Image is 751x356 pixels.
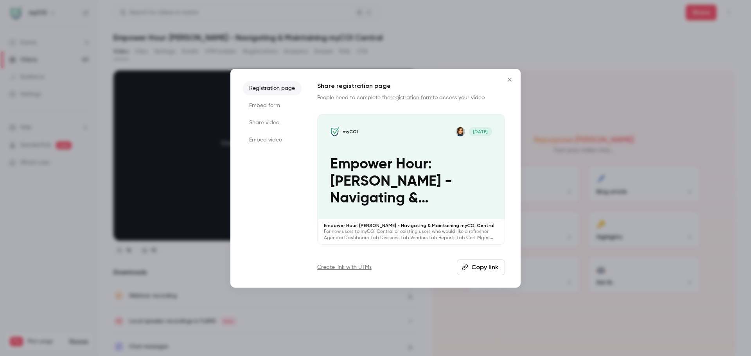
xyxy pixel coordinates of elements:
p: Empower Hour: [PERSON_NAME] - Navigating & Maintaining myCOI Central [330,156,492,207]
a: Create link with UTMs [317,263,372,271]
a: registration form [390,95,433,100]
img: Lauren Murray [456,127,465,136]
p: For new users to myCOI Central or existing users who would like a refresher Agenda: Dashboard tab... [324,229,498,241]
p: myCOI [343,129,358,135]
li: Registration page [243,81,302,95]
img: Empower Hour: Hines - Navigating & Maintaining myCOI Central [330,127,340,136]
h1: Share registration page [317,81,505,91]
li: Embed form [243,98,302,113]
a: Empower Hour: Hines - Navigating & Maintaining myCOI CentralmyCOILauren Murray[DATE]Empower Hour:... [317,114,505,245]
span: [DATE] [469,127,492,136]
p: Empower Hour: [PERSON_NAME] - Navigating & Maintaining myCOI Central [324,222,498,229]
p: People need to complete the to access your video [317,94,505,102]
button: Copy link [457,259,505,275]
li: Embed video [243,133,302,147]
button: Close [502,72,517,88]
li: Share video [243,116,302,130]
